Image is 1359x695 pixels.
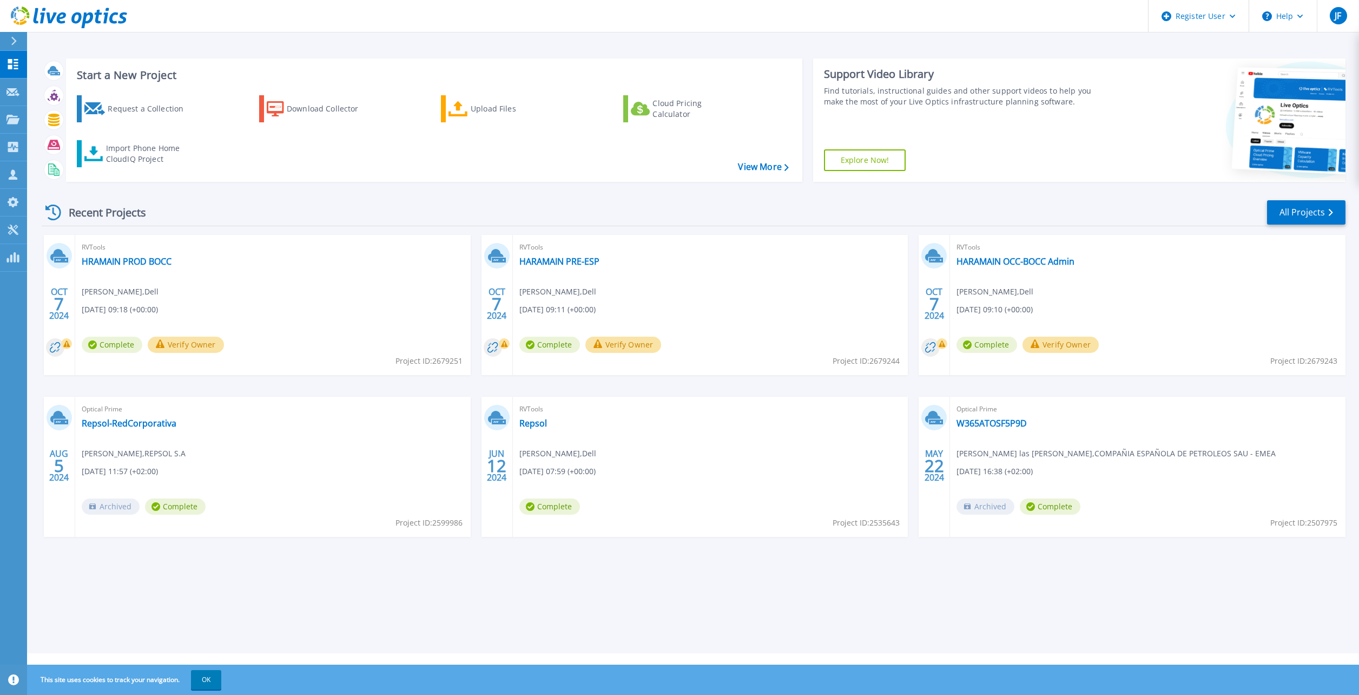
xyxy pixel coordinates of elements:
div: Import Phone Home CloudIQ Project [106,143,190,165]
span: Project ID: 2535643 [833,517,900,529]
span: Project ID: 2679244 [833,355,900,367]
span: [PERSON_NAME] , Dell [519,286,596,298]
span: Project ID: 2679243 [1270,355,1337,367]
span: Archived [82,499,140,515]
a: HRAMAIN PROD BOCC [82,256,171,267]
div: Upload Files [471,98,557,120]
span: Archived [956,499,1014,515]
span: Complete [145,499,206,515]
span: 7 [492,299,502,309]
span: 7 [54,299,64,309]
div: MAY 2024 [924,446,945,486]
button: OK [191,670,221,690]
span: Complete [519,337,580,353]
span: Complete [519,499,580,515]
span: [PERSON_NAME] , Dell [956,286,1033,298]
span: 5 [54,461,64,470]
span: Complete [956,337,1017,353]
a: All Projects [1267,200,1345,225]
span: Complete [82,337,142,353]
span: [DATE] 09:18 (+00:00) [82,304,158,316]
span: [PERSON_NAME] , REPSOL S.A [82,448,186,460]
span: [DATE] 11:57 (+02:00) [82,465,158,477]
span: 22 [925,461,944,470]
div: Find tutorials, instructional guides and other support videos to help you make the most of your L... [824,86,1099,107]
span: Complete [1020,499,1080,515]
span: Project ID: 2679251 [395,355,463,367]
a: Cloud Pricing Calculator [623,95,744,122]
a: Download Collector [259,95,380,122]
span: Project ID: 2599986 [395,517,463,529]
span: [PERSON_NAME] , Dell [519,448,596,460]
span: 12 [487,461,506,470]
span: [DATE] 07:59 (+00:00) [519,465,596,477]
span: RVTools [519,403,902,415]
span: [DATE] 09:10 (+00:00) [956,304,1033,316]
span: 7 [929,299,939,309]
h3: Start a New Project [77,69,788,81]
div: Download Collector [287,98,373,120]
div: OCT 2024 [49,284,69,324]
a: HARAMAIN PRE-ESP [519,256,599,267]
button: Verify Owner [148,337,224,353]
div: Cloud Pricing Calculator [652,98,739,120]
span: RVTools [956,241,1339,253]
a: HARAMAIN OCC-BOCC Admin [956,256,1074,267]
span: Optical Prime [956,403,1339,415]
span: RVTools [82,241,464,253]
a: Explore Now! [824,149,906,171]
span: [PERSON_NAME] las [PERSON_NAME] , COMPAÑIA ESPAÑOLA DE PETROLEOS SAU - EMEA [956,448,1276,460]
span: [DATE] 09:11 (+00:00) [519,304,596,316]
span: [PERSON_NAME] , Dell [82,286,159,298]
div: Support Video Library [824,67,1099,81]
a: Repsol [519,418,547,429]
a: Upload Files [441,95,562,122]
span: RVTools [519,241,902,253]
span: This site uses cookies to track your navigation. [30,670,221,690]
a: View More [738,162,788,172]
a: W365ATOSF5P9D [956,418,1027,429]
button: Verify Owner [1022,337,1099,353]
div: Recent Projects [42,199,161,226]
span: JF [1335,11,1341,20]
button: Verify Owner [585,337,662,353]
div: AUG 2024 [49,446,69,486]
div: OCT 2024 [486,284,507,324]
span: [DATE] 16:38 (+02:00) [956,465,1033,477]
a: Request a Collection [77,95,197,122]
div: Request a Collection [108,98,194,120]
a: Repsol-RedCorporativa [82,418,176,429]
span: Project ID: 2507975 [1270,517,1337,529]
div: OCT 2024 [924,284,945,324]
div: JUN 2024 [486,446,507,486]
span: Optical Prime [82,403,464,415]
